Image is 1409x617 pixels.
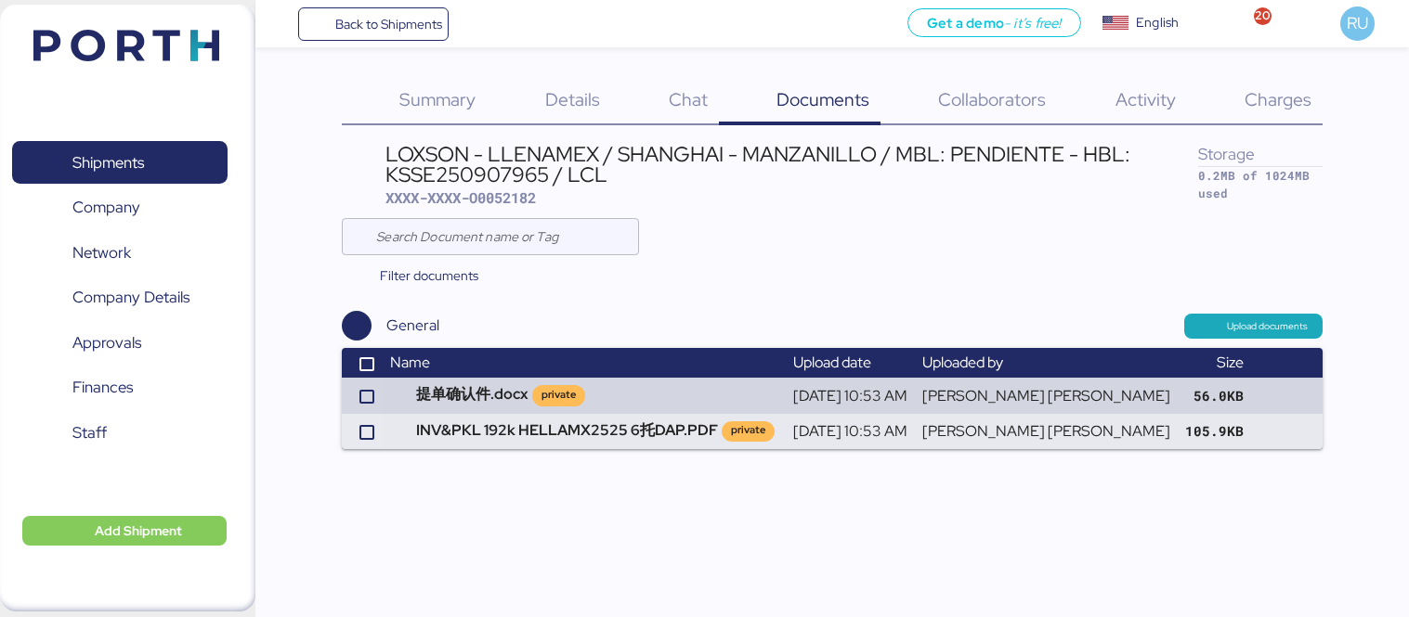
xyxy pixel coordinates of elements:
a: Finances [12,366,228,409]
div: English [1136,13,1179,32]
td: 105.9KB [1178,414,1251,449]
td: [DATE] 10:53 AM [786,378,915,413]
a: Staff [12,411,228,454]
span: Uploaded by [922,353,1003,372]
td: [PERSON_NAME] [PERSON_NAME] [915,414,1178,449]
div: LOXSON - LLENAMEX / SHANGHAI - MANZANILLO / MBL: PENDIENTE - HBL: KSSE250907965 / LCL [385,144,1198,186]
span: Name [390,353,430,372]
td: 提单确认件.docx [383,378,786,413]
td: [PERSON_NAME] [PERSON_NAME] [915,378,1178,413]
a: Back to Shipments [298,7,450,41]
span: Size [1217,353,1244,372]
div: General [386,315,439,337]
span: Upload documents [1227,318,1308,335]
span: Approvals [72,329,141,356]
span: Company [72,194,140,221]
div: private [731,422,765,438]
div: private [541,387,576,403]
td: [DATE] 10:53 AM [786,414,915,449]
span: Shipments [72,149,144,176]
span: Details [545,87,600,111]
span: Company Details [72,284,189,311]
a: Shipments [12,141,228,184]
span: RU [1347,11,1368,35]
span: Add Shipment [95,520,182,542]
button: Filter documents [342,259,493,292]
span: XXXX-XXXX-O0052182 [385,188,536,207]
a: Company [12,186,228,229]
a: Company Details [12,276,228,319]
span: Storage [1198,143,1255,164]
div: 0.2MB of 1024MB used [1198,167,1323,202]
td: 56.0KB [1178,378,1251,413]
button: Upload documents [1184,314,1323,338]
span: Upload date [793,353,871,372]
span: Summary [399,87,476,111]
a: Network [12,231,228,274]
span: Finances [72,374,133,401]
span: Filter documents [380,264,478,287]
span: Network [72,239,131,266]
span: Staff [72,419,107,446]
td: INV&PKL 192k HELLAMX2525 6托DAP.PDF [383,414,786,449]
button: Menu [267,8,298,40]
span: Back to Shipments [335,13,442,35]
button: Add Shipment [22,516,227,546]
span: Documents [776,87,869,111]
a: Approvals [12,321,228,364]
span: Charges [1245,87,1311,111]
input: Search Document name or Tag [376,218,628,255]
span: Chat [669,87,708,111]
span: Activity [1115,87,1176,111]
span: Collaborators [938,87,1046,111]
